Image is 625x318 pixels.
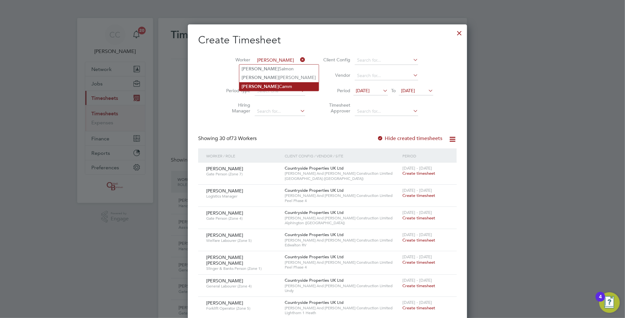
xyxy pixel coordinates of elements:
[221,72,250,78] label: Site
[599,297,602,305] div: 4
[285,288,400,293] span: Undy
[221,102,250,114] label: Hiring Manager
[255,107,305,116] input: Search for...
[206,194,280,199] span: Logistics Manager
[403,260,436,265] span: Create timesheet
[321,57,350,63] label: Client Config
[206,266,280,271] span: Slinger & Banks Person (Zone 1)
[206,216,280,221] span: Gate Person (Zone 4)
[206,254,243,266] span: [PERSON_NAME] [PERSON_NAME]
[403,171,436,176] span: Create timesheet
[285,171,400,176] span: [PERSON_NAME] And [PERSON_NAME] Construction Limited
[198,33,457,47] h2: Create Timesheet
[285,243,400,248] span: Edwalton RV
[206,306,280,311] span: Forklift Operator (Zone 5)
[239,82,319,91] li: Camm
[206,210,243,216] span: [PERSON_NAME]
[403,300,432,305] span: [DATE] - [DATE]
[285,305,400,311] span: [PERSON_NAME] And [PERSON_NAME] Construction Limited
[206,188,243,194] span: [PERSON_NAME]
[355,107,418,116] input: Search for...
[321,102,350,114] label: Timesheet Approver
[403,283,436,288] span: Create timesheet
[403,305,436,311] span: Create timesheet
[356,88,370,93] span: [DATE]
[403,254,432,260] span: [DATE] - [DATE]
[403,232,432,237] span: [DATE] - [DATE]
[285,310,400,315] span: Lighthorn 1 Heath
[355,56,418,65] input: Search for...
[285,254,344,260] span: Countryside Properties UK Ltd
[221,88,250,93] label: Period Type
[242,75,279,80] b: [PERSON_NAME]
[403,210,432,215] span: [DATE] - [DATE]
[285,238,400,243] span: [PERSON_NAME] And [PERSON_NAME] Construction Limited
[285,283,400,288] span: [PERSON_NAME] And [PERSON_NAME] Construction Limited
[206,232,243,238] span: [PERSON_NAME]
[401,148,450,163] div: Period
[355,71,418,80] input: Search for...
[285,260,400,265] span: [PERSON_NAME] And [PERSON_NAME] Construction Limited
[403,278,432,283] span: [DATE] - [DATE]
[401,88,415,93] span: [DATE]
[599,292,620,313] button: Open Resource Center, 4 new notifications
[403,215,436,221] span: Create timesheet
[242,66,279,72] b: [PERSON_NAME]
[285,220,400,225] span: Alphington ([GEOGRAPHIC_DATA])
[285,198,400,203] span: Peel Phase 4
[283,148,401,163] div: Client Config / Vendor / Site
[285,188,344,193] span: Countryside Properties UK Ltd
[403,165,432,171] span: [DATE] - [DATE]
[389,86,398,95] span: To
[403,188,432,193] span: [DATE] - [DATE]
[221,57,250,63] label: Worker
[403,237,436,243] span: Create timesheet
[206,284,280,289] span: General Labourer (Zone 4)
[321,72,350,78] label: Vendor
[205,148,283,163] div: Worker / Role
[242,84,279,89] b: [PERSON_NAME]
[285,165,344,171] span: Countryside Properties UK Ltd
[285,265,400,270] span: Peel Phase 4
[219,135,257,142] span: 73 Workers
[285,278,344,283] span: Countryside Properties UK Ltd
[219,135,231,142] span: 30 of
[285,176,400,181] span: [GEOGRAPHIC_DATA] ([GEOGRAPHIC_DATA])
[285,216,400,221] span: [PERSON_NAME] And [PERSON_NAME] Construction Limited
[206,300,243,306] span: [PERSON_NAME]
[285,193,400,198] span: [PERSON_NAME] And [PERSON_NAME] Construction Limited
[206,172,280,177] span: Gate Person (Zone 7)
[321,88,350,93] label: Period
[239,65,319,73] li: Salmon
[206,278,243,284] span: [PERSON_NAME]
[239,73,319,82] li: [PERSON_NAME]
[285,300,344,305] span: Countryside Properties UK Ltd
[206,238,280,243] span: Welfare Labourer (Zone 5)
[377,135,443,142] label: Hide created timesheets
[255,56,305,65] input: Search for...
[198,135,258,142] div: Showing
[285,210,344,215] span: Countryside Properties UK Ltd
[403,193,436,198] span: Create timesheet
[285,232,344,237] span: Countryside Properties UK Ltd
[206,166,243,172] span: [PERSON_NAME]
